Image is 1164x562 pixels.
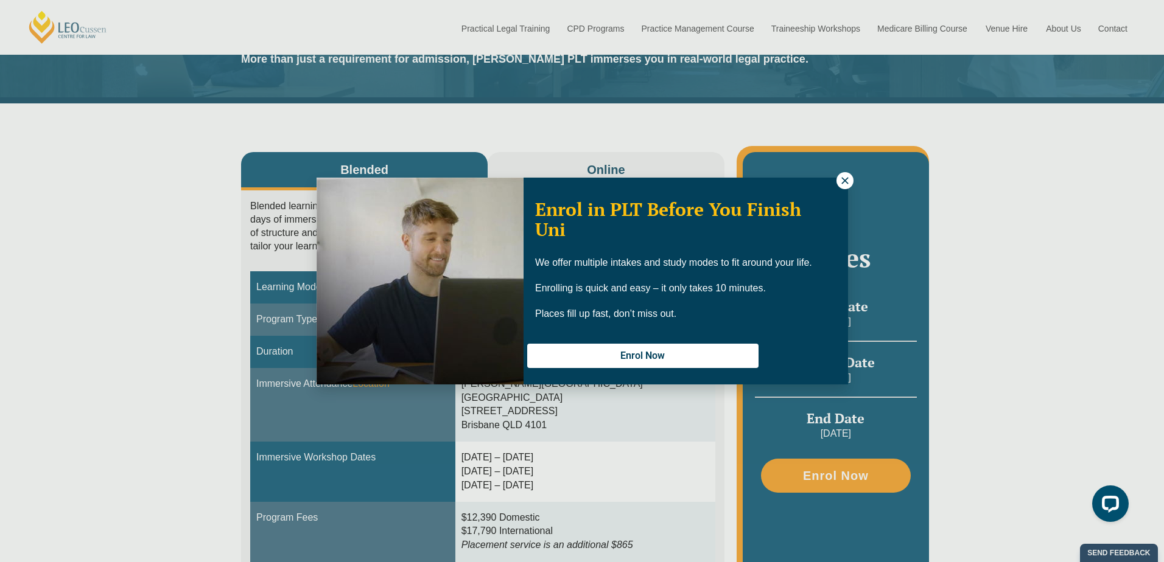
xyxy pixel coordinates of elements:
button: Enrol Now [527,344,759,368]
span: We offer multiple intakes and study modes to fit around your life. [535,257,812,268]
span: Enrol in PLT Before You Finish Uni [535,197,801,241]
span: Places fill up fast, don’t miss out. [535,308,676,319]
button: Close [836,172,854,189]
iframe: LiveChat chat widget [1082,480,1134,532]
img: Woman in yellow blouse holding folders looking to the right and smiling [317,178,524,384]
span: Enrolling is quick and easy – it only takes 10 minutes. [535,283,766,293]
